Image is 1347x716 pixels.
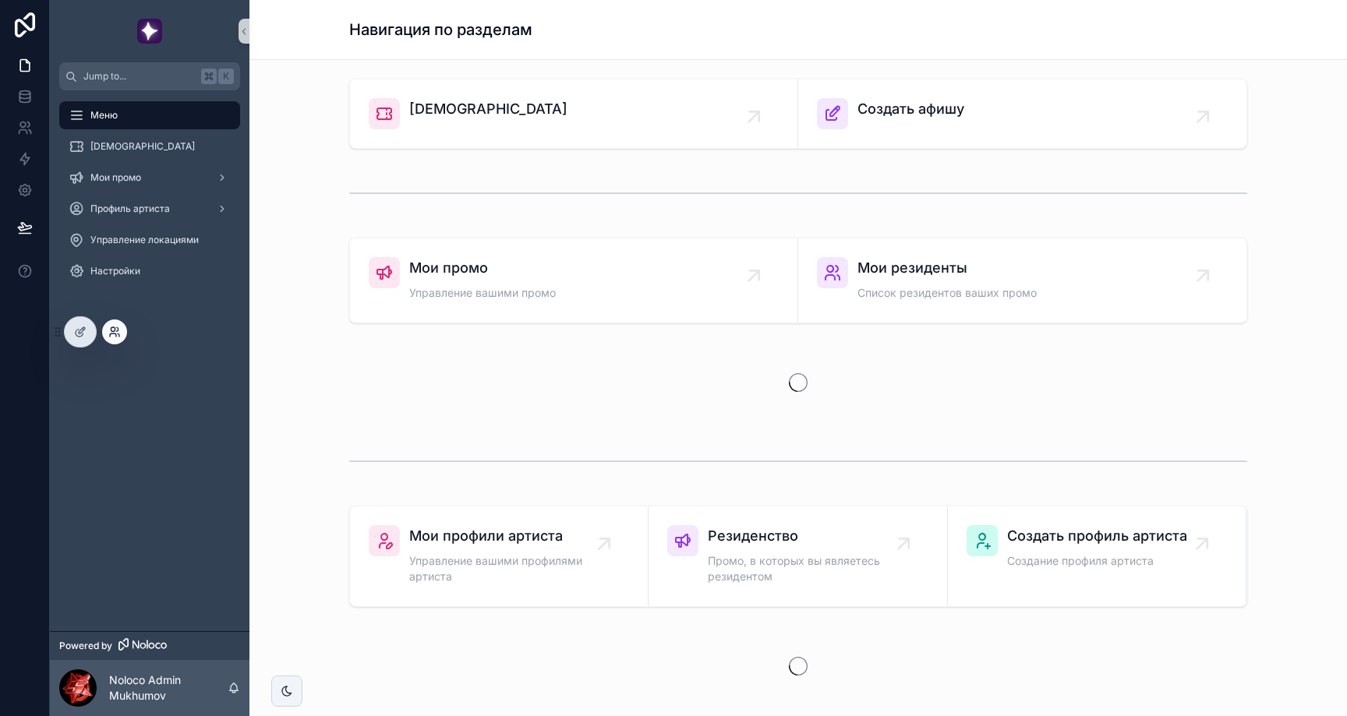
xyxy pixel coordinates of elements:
span: Управление локациями [90,234,199,246]
a: Мои промоУправление вашими промо [350,238,798,323]
span: Мои промо [90,171,141,184]
span: Создать афишу [857,98,964,120]
img: App logo [137,19,162,44]
a: Профиль артиста [59,195,240,223]
a: Управление локациями [59,226,240,254]
button: Jump to...K [59,62,240,90]
span: Профиль артиста [90,203,170,215]
a: [DEMOGRAPHIC_DATA] [350,79,798,148]
a: Меню [59,101,240,129]
span: Список резидентов ваших промо [857,285,1037,301]
h1: Навигация по разделам [349,19,532,41]
a: Мои профили артистаУправление вашими профилями артиста [350,506,649,606]
p: Noloco Admin Mukhumov [109,672,228,704]
span: Промо, в которых вы являетесь резидентом [708,553,903,584]
a: [DEMOGRAPHIC_DATA] [59,132,240,160]
span: Управление вашими промо [409,285,556,301]
span: Создать профиль артиста [1007,525,1187,547]
span: Управление вашими профилями артиста [409,553,604,584]
span: Резиденство [708,525,903,547]
span: Мои резиденты [857,257,1037,279]
span: Мои промо [409,257,556,279]
a: Мои резидентыСписок резидентов ваших промо [798,238,1246,323]
a: Мои промо [59,164,240,192]
div: scrollable content [50,90,249,305]
span: Jump to... [83,70,195,83]
a: РезиденствоПромо, в которых вы являетесь резидентом [649,506,947,606]
a: Настройки [59,257,240,285]
span: Powered by [59,640,112,652]
span: Меню [90,109,118,122]
a: Создать профиль артистаСоздание профиля артиста [948,506,1246,606]
span: [DEMOGRAPHIC_DATA] [90,140,195,153]
span: Мои профили артиста [409,525,604,547]
span: Настройки [90,265,140,277]
span: Создание профиля артиста [1007,553,1187,569]
span: [DEMOGRAPHIC_DATA] [409,98,567,120]
a: Создать афишу [798,79,1246,148]
span: K [220,70,232,83]
a: Powered by [50,631,249,660]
